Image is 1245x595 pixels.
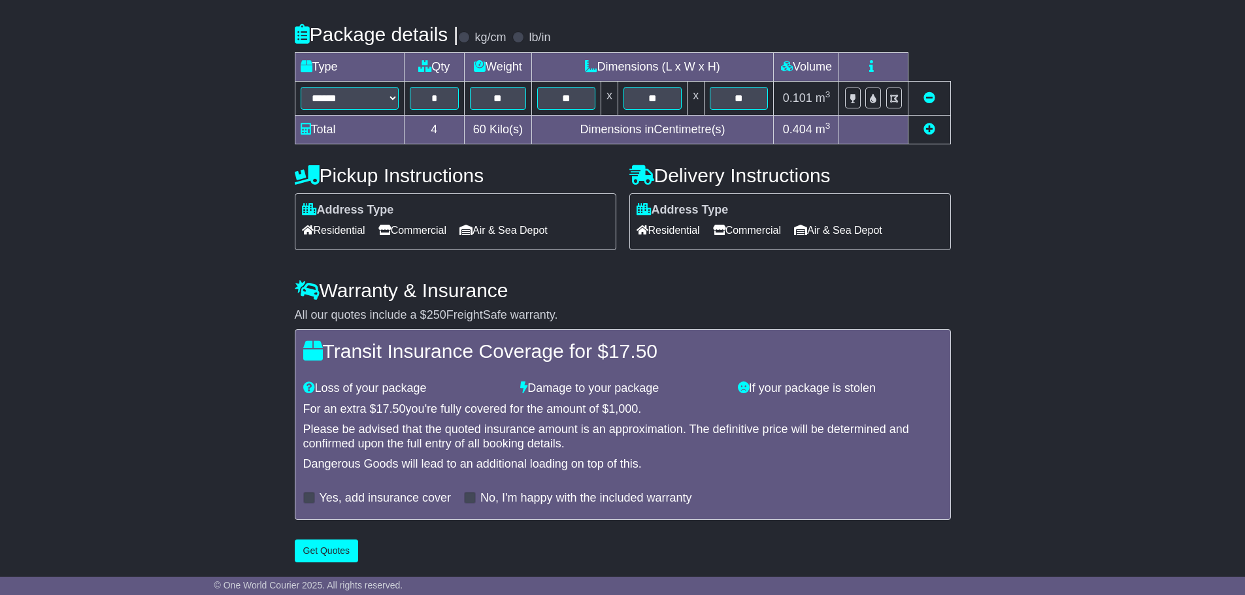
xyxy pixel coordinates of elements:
div: Loss of your package [297,381,514,396]
td: x [601,81,618,115]
a: Add new item [923,123,935,136]
span: 17.50 [376,402,406,415]
td: Weight [465,52,532,81]
td: Total [295,115,404,144]
span: 1,000 [608,402,638,415]
td: Type [295,52,404,81]
button: Get Quotes [295,539,359,562]
span: 250 [427,308,446,321]
label: Yes, add insurance cover [320,491,451,506]
span: 0.101 [783,91,812,105]
span: © One World Courier 2025. All rights reserved. [214,580,403,590]
h4: Package details | [295,24,459,45]
sup: 3 [825,121,831,131]
span: 17.50 [608,340,657,362]
div: For an extra $ you're fully covered for the amount of $ . [303,402,942,417]
td: 4 [404,115,465,144]
td: Qty [404,52,465,81]
span: m [816,91,831,105]
span: 0.404 [783,123,812,136]
h4: Warranty & Insurance [295,280,951,301]
td: Volume [774,52,839,81]
label: lb/in [529,31,550,45]
span: Air & Sea Depot [459,220,548,240]
span: 60 [473,123,486,136]
a: Remove this item [923,91,935,105]
div: Dangerous Goods will lead to an additional loading on top of this. [303,457,942,472]
td: Dimensions (L x W x H) [531,52,774,81]
label: Address Type [302,203,394,217]
div: If your package is stolen [731,381,949,396]
label: No, I'm happy with the included warranty [480,491,692,506]
sup: 3 [825,89,831,99]
span: Residential [637,220,700,240]
td: x [688,81,705,115]
div: Damage to your package [514,381,731,396]
td: Dimensions in Centimetre(s) [531,115,774,144]
div: Please be advised that the quoted insurance amount is an approximation. The definitive price will... [303,423,942,451]
h4: Pickup Instructions [295,165,616,186]
td: Kilo(s) [465,115,532,144]
span: Residential [302,220,365,240]
span: Air & Sea Depot [794,220,882,240]
div: All our quotes include a $ FreightSafe warranty. [295,308,951,323]
h4: Transit Insurance Coverage for $ [303,340,942,362]
label: kg/cm [474,31,506,45]
span: m [816,123,831,136]
h4: Delivery Instructions [629,165,951,186]
span: Commercial [713,220,781,240]
span: Commercial [378,220,446,240]
label: Address Type [637,203,729,217]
